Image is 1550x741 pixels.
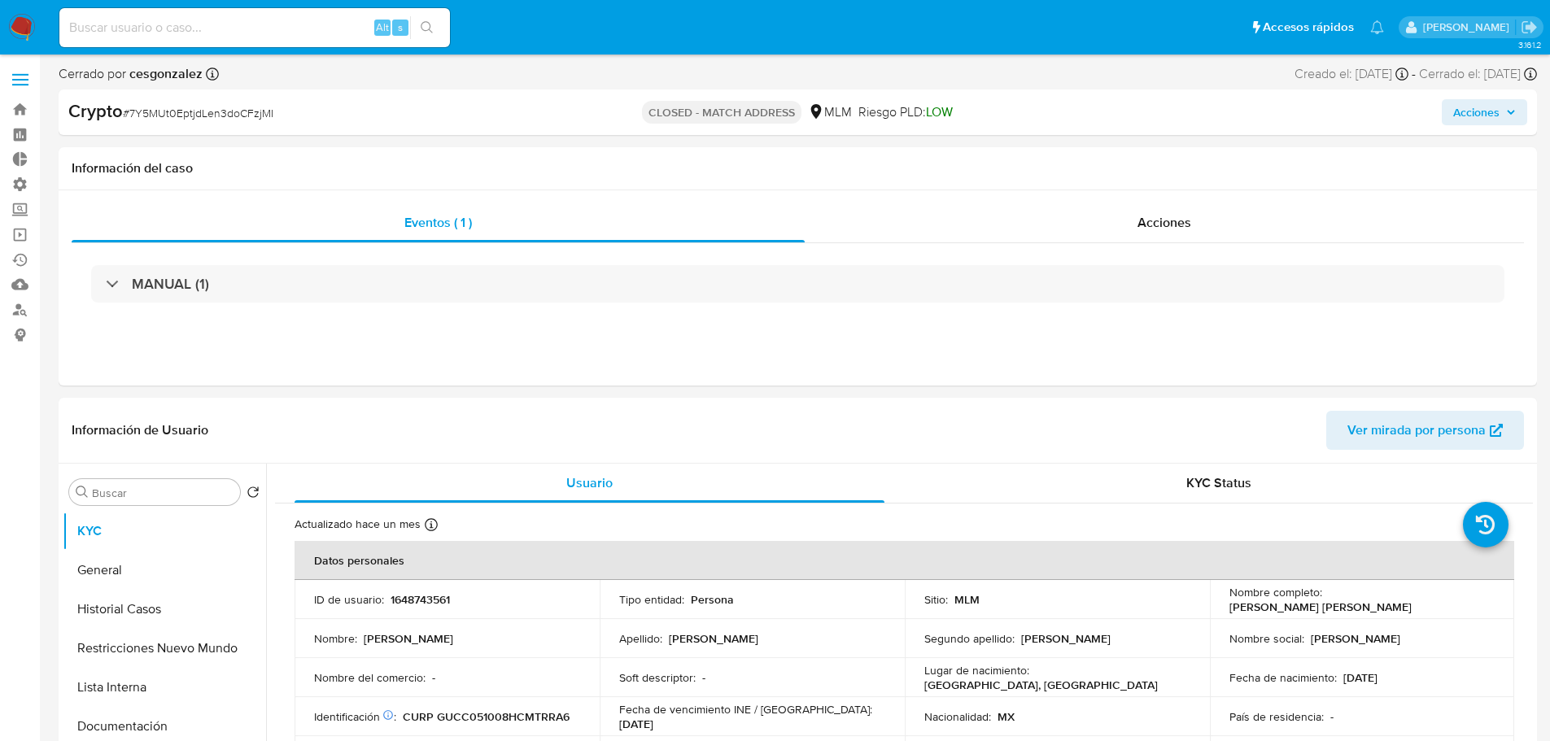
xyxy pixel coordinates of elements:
button: Volver al orden por defecto [247,486,260,503]
p: MX [998,709,1015,724]
p: Nombre del comercio : [314,670,426,685]
span: KYC Status [1186,473,1251,492]
span: Acciones [1137,213,1191,232]
p: Nacionalidad : [924,709,991,724]
span: Accesos rápidos [1263,19,1354,36]
p: [DATE] [619,717,653,731]
button: Historial Casos [63,590,266,629]
button: Restricciones Nuevo Mundo [63,629,266,668]
button: Acciones [1442,99,1527,125]
p: [DATE] [1343,670,1378,685]
span: Cerrado por [59,65,203,83]
p: País de residencia : [1229,709,1324,724]
p: Identificación : [314,709,396,724]
b: Crypto [68,98,123,124]
p: Nombre : [314,631,357,646]
p: - [702,670,705,685]
p: nicolas.tyrkiel@mercadolibre.com [1423,20,1515,35]
p: - [1330,709,1334,724]
th: Datos personales [295,541,1514,580]
p: [PERSON_NAME] [364,631,453,646]
p: MLM [954,592,980,607]
p: Fecha de vencimiento INE / [GEOGRAPHIC_DATA] : [619,702,872,717]
p: Persona [691,592,734,607]
span: Riesgo PLD: [858,103,953,121]
span: LOW [926,102,953,121]
span: Eventos ( 1 ) [404,213,472,232]
input: Buscar usuario o caso... [59,17,450,38]
button: KYC [63,512,266,551]
p: Sitio : [924,592,948,607]
p: ID de usuario : [314,592,384,607]
p: CURP GUCC051008HCMTRRA6 [403,709,570,724]
span: Acciones [1453,99,1500,125]
p: [PERSON_NAME] [PERSON_NAME] [1229,599,1412,614]
button: search-icon [410,16,443,39]
p: Segundo apellido : [924,631,1015,646]
span: - [1412,65,1416,83]
p: [PERSON_NAME] [669,631,758,646]
div: Cerrado el: [DATE] [1419,65,1537,83]
div: MANUAL (1) [91,265,1504,303]
p: Lugar de nacimiento : [924,663,1029,678]
p: Fecha de nacimiento : [1229,670,1337,685]
p: Nombre social : [1229,631,1304,646]
div: Creado el: [DATE] [1295,65,1408,83]
span: # 7Y5MUt0EptjdLen3doCFzjMI [123,105,273,121]
a: Notificaciones [1370,20,1384,34]
span: Ver mirada por persona [1347,411,1486,450]
p: [GEOGRAPHIC_DATA], [GEOGRAPHIC_DATA] [924,678,1158,692]
span: s [398,20,403,35]
p: CLOSED - MATCH ADDRESS [642,101,801,124]
a: Salir [1521,19,1538,36]
h1: Información del caso [72,160,1524,177]
div: MLM [808,103,852,121]
b: cesgonzalez [126,64,203,83]
button: General [63,551,266,590]
span: Alt [376,20,389,35]
button: Buscar [76,486,89,499]
h3: MANUAL (1) [132,275,209,293]
p: - [432,670,435,685]
p: [PERSON_NAME] [1311,631,1400,646]
h1: Información de Usuario [72,422,208,438]
p: [PERSON_NAME] [1021,631,1111,646]
button: Ver mirada por persona [1326,411,1524,450]
span: Usuario [566,473,613,492]
p: Nombre completo : [1229,585,1322,599]
p: Tipo entidad : [619,592,684,607]
button: Lista Interna [63,668,266,707]
p: Apellido : [619,631,662,646]
p: Actualizado hace un mes [295,517,421,532]
input: Buscar [92,486,234,500]
p: 1648743561 [391,592,450,607]
p: Soft descriptor : [619,670,696,685]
